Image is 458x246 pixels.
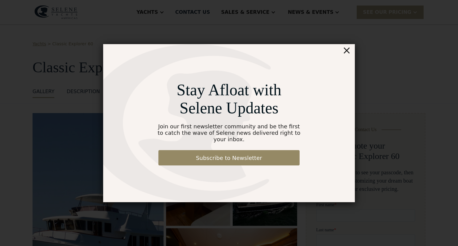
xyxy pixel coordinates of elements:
[158,150,300,165] a: Subscribe to Newsletter
[1,209,98,225] span: Tick the box below to receive occasional updates, exclusive offers, and VIP access via text message.
[154,81,303,117] div: Stay Afloat with Selene Updates
[154,123,303,142] div: Join our first newsletter community and be the first to catch the wave of Selene news delivered r...
[342,44,351,56] div: ×
[1,229,95,240] span: We respect your time - only the good stuff, never spam.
